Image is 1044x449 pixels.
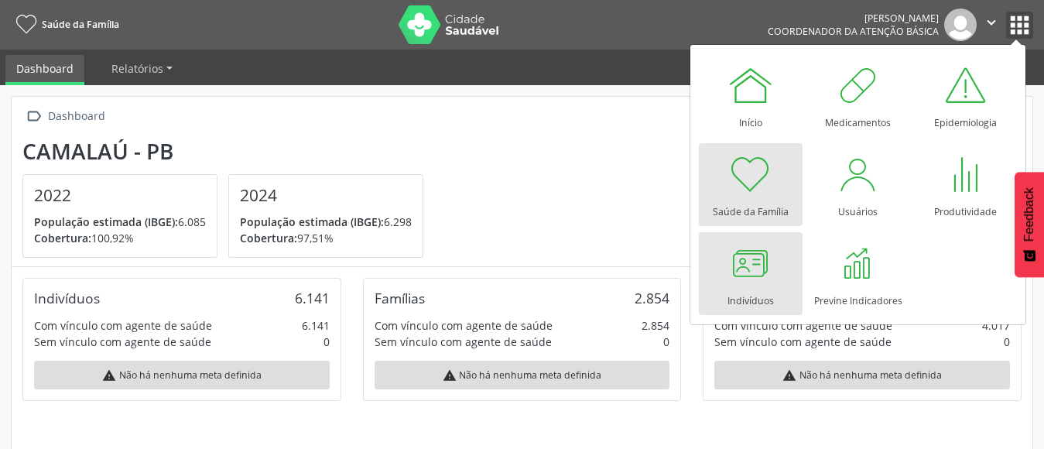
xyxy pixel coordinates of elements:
[635,290,669,307] div: 2.854
[34,231,91,245] span: Cobertura:
[699,54,803,137] a: Início
[240,214,412,230] p: 6.298
[982,317,1010,334] div: 4.017
[977,9,1006,41] button: 
[22,105,45,128] i: 
[642,317,669,334] div: 2.854
[240,214,384,229] span: População estimada (IBGE):
[1006,12,1033,39] button: apps
[240,186,412,205] h4: 2024
[111,61,163,76] span: Relatórios
[34,334,211,350] div: Sem vínculo com agente de saúde
[42,18,119,31] span: Saúde da Família
[240,230,412,246] p: 97,51%
[302,317,330,334] div: 6.141
[699,232,803,315] a: Indivíduos
[1015,172,1044,277] button: Feedback - Mostrar pesquisa
[240,231,297,245] span: Cobertura:
[295,290,330,307] div: 6.141
[983,14,1000,31] i: 
[102,368,116,382] i: warning
[22,139,434,164] div: Camalaú - PB
[1004,334,1010,350] div: 0
[914,143,1018,226] a: Produtividade
[375,361,670,389] div: Não há nenhuma meta definida
[806,54,910,137] a: Medicamentos
[34,290,100,307] div: Indivíduos
[375,317,553,334] div: Com vínculo com agente de saúde
[699,143,803,226] a: Saúde da Família
[11,12,119,37] a: Saúde da Família
[914,54,1018,137] a: Epidemiologia
[34,230,206,246] p: 100,92%
[806,232,910,315] a: Previne Indicadores
[5,55,84,85] a: Dashboard
[1022,187,1036,242] span: Feedback
[323,334,330,350] div: 0
[101,55,183,82] a: Relatórios
[782,368,796,382] i: warning
[714,361,1010,389] div: Não há nenhuma meta definida
[714,334,892,350] div: Sem vínculo com agente de saúde
[34,186,206,205] h4: 2022
[944,9,977,41] img: img
[34,214,178,229] span: População estimada (IBGE):
[45,105,108,128] div: Dashboard
[34,361,330,389] div: Não há nenhuma meta definida
[443,368,457,382] i: warning
[34,214,206,230] p: 6.085
[768,25,939,38] span: Coordenador da Atenção Básica
[714,317,892,334] div: Com vínculo com agente de saúde
[375,290,425,307] div: Famílias
[806,143,910,226] a: Usuários
[22,105,108,128] a:  Dashboard
[375,334,552,350] div: Sem vínculo com agente de saúde
[768,12,939,25] div: [PERSON_NAME]
[34,317,212,334] div: Com vínculo com agente de saúde
[663,334,669,350] div: 0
